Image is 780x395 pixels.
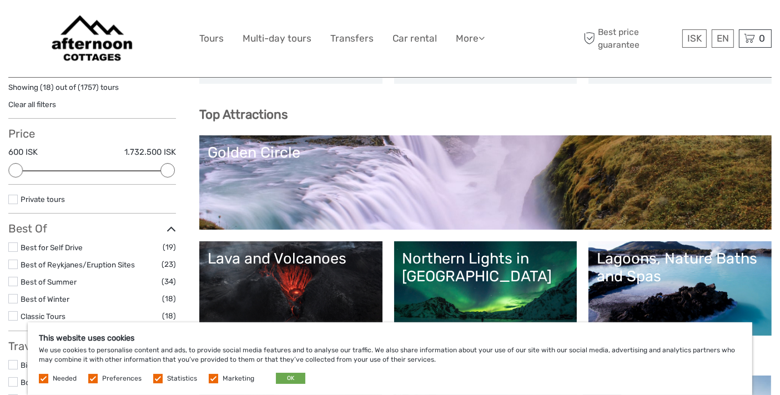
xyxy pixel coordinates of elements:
[8,127,176,140] h3: Price
[162,292,176,305] span: (18)
[39,333,741,343] h5: This website uses cookies
[21,312,66,321] a: Classic Tours
[597,250,763,327] a: Lagoons, Nature Baths and Spas
[581,26,680,50] span: Best price guarantee
[21,277,77,286] a: Best of Summer
[21,260,135,269] a: Best of Reykjanes/Eruption Sites
[53,374,77,383] label: Needed
[21,195,65,204] a: Private tours
[456,31,485,47] a: More
[208,144,763,161] div: Golden Circle
[80,82,96,93] label: 1757
[8,340,176,353] h3: Travel Method
[402,250,569,286] div: Northern Lights in [GEOGRAPHIC_DATA]
[208,250,374,267] div: Lava and Volcanoes
[597,250,763,286] div: Lagoons, Nature Baths and Spas
[392,31,437,47] a: Car rental
[208,144,763,221] a: Golden Circle
[8,82,176,99] div: Showing ( ) out of ( ) tours
[21,243,83,252] a: Best for Self Drive
[21,378,37,387] a: Boat
[757,33,767,44] span: 0
[162,310,176,322] span: (18)
[163,241,176,254] span: (19)
[276,373,305,384] button: OK
[162,258,176,271] span: (23)
[243,31,311,47] a: Multi-day tours
[102,374,142,383] label: Preferences
[208,250,374,327] a: Lava and Volcanoes
[199,107,288,122] b: Top Attractions
[124,146,176,158] label: 1.732.500 ISK
[8,222,176,235] h3: Best Of
[44,8,140,69] img: 1620-2dbec36e-e544-401a-8573-09ddce833e2c_logo_big.jpg
[43,82,51,93] label: 18
[21,361,45,369] a: Bicycle
[162,275,176,288] span: (34)
[8,100,56,109] a: Clear all filters
[687,33,702,44] span: ISK
[330,31,374,47] a: Transfers
[712,29,734,48] div: EN
[402,250,569,327] a: Northern Lights in [GEOGRAPHIC_DATA]
[8,146,38,158] label: 600 ISK
[21,295,69,303] a: Best of Winter
[167,374,197,383] label: Statistics
[199,31,224,47] a: Tours
[223,374,254,383] label: Marketing
[28,322,752,395] div: We use cookies to personalise content and ads, to provide social media features and to analyse ou...
[16,19,125,28] p: We're away right now. Please check back later!
[128,17,141,31] button: Open LiveChat chat widget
